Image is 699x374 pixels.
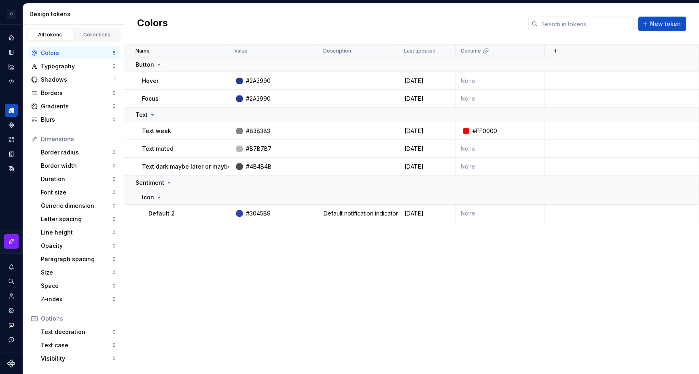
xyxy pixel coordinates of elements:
[5,148,18,161] a: Storybook stories
[38,213,119,226] a: Letter spacing0
[30,32,70,38] div: All tokens
[5,275,18,288] button: Search ⌘K
[319,209,398,218] div: Default notification indicator color for Therapy. Used to convey unread information. Default noti...
[2,5,21,23] button: C
[112,149,116,156] div: 0
[5,304,18,317] a: Settings
[112,269,116,276] div: 0
[400,163,455,171] div: [DATE]
[142,127,171,135] p: Text weak
[41,355,112,363] div: Visibility
[5,319,18,332] button: Contact support
[5,162,18,175] a: Data sources
[41,148,112,156] div: Border radius
[41,228,112,237] div: Line height
[112,243,116,249] div: 0
[112,103,116,110] div: 0
[38,226,119,239] a: Line height0
[5,260,18,273] button: Notifications
[41,49,112,57] div: Colors
[38,266,119,279] a: Size0
[5,289,18,302] div: Invite team
[5,31,18,44] a: Home
[41,242,112,250] div: Opacity
[137,17,168,31] h2: Colors
[41,282,112,290] div: Space
[41,135,116,143] div: Dimensions
[38,253,119,266] a: Paragraph spacing0
[246,127,270,135] div: #838383
[136,48,150,54] p: Name
[41,188,112,197] div: Font size
[112,329,116,335] div: 0
[38,293,119,306] a: Z-index0
[246,209,271,218] div: #3045B9
[5,46,18,59] a: Documentation
[112,163,116,169] div: 0
[38,279,119,292] a: Space0
[650,20,681,28] span: New token
[112,116,116,123] div: 0
[142,193,154,201] p: Icon
[246,145,271,153] div: #B7B7B7
[142,145,174,153] p: Text muted
[41,102,112,110] div: Gradients
[5,104,18,117] a: Design tokens
[41,89,112,97] div: Borders
[41,76,114,84] div: Shadows
[28,60,119,73] a: Typography0
[400,127,455,135] div: [DATE]
[112,216,116,222] div: 0
[38,239,119,252] a: Opacity0
[38,186,119,199] a: Font size0
[142,95,159,103] p: Focus
[142,77,159,85] p: Hover
[400,209,455,218] div: [DATE]
[461,48,481,54] p: Centime
[400,95,455,103] div: [DATE]
[5,118,18,131] a: Components
[28,113,119,126] a: Blurs0
[41,315,116,323] div: Options
[5,60,18,73] a: Analytics
[136,111,148,119] p: Text
[5,133,18,146] a: Assets
[38,173,119,186] a: Duration0
[112,176,116,182] div: 0
[112,63,116,70] div: 0
[41,268,112,277] div: Size
[41,116,112,124] div: Blurs
[7,359,15,368] svg: Supernova Logo
[456,72,545,90] td: None
[234,48,248,54] p: Value
[41,328,112,336] div: Text decoration
[41,255,112,263] div: Paragraph spacing
[323,48,351,54] p: Description
[112,50,116,56] div: 6
[28,73,119,86] a: Shadows1
[472,127,497,135] div: #FF0000
[112,256,116,262] div: 0
[114,76,116,83] div: 1
[456,205,545,222] td: None
[400,145,455,153] div: [DATE]
[456,90,545,108] td: None
[136,61,154,69] p: Button
[77,32,117,38] div: Collections
[246,77,271,85] div: #2A3990
[112,283,116,289] div: 0
[142,163,263,171] p: Text dark maybe later or maybe add it now
[112,355,116,362] div: 0
[112,296,116,302] div: 0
